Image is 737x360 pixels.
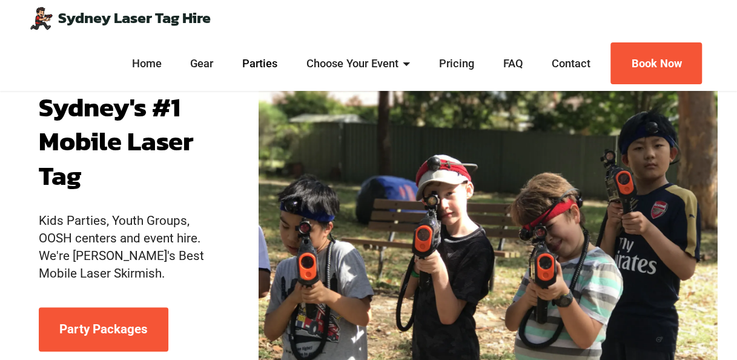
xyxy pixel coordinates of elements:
a: Choose Your Event [303,56,414,72]
a: Home [128,56,165,72]
p: Kids Parties, Youth Groups, OOSH centers and event hire. We're [PERSON_NAME]'s Best Mobile Laser ... [39,212,220,282]
a: Pricing [436,56,478,72]
img: Mobile Laser Tag Parties Sydney [29,6,53,30]
strong: Sydney's #1 Mobile Laser Tag [39,87,194,195]
a: Party Packages [39,307,168,352]
a: FAQ [500,56,526,72]
a: Contact [549,56,594,72]
a: Book Now [610,42,702,85]
a: Gear [187,56,217,72]
a: Parties [239,56,280,72]
a: Sydney Laser Tag Hire [58,10,211,25]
